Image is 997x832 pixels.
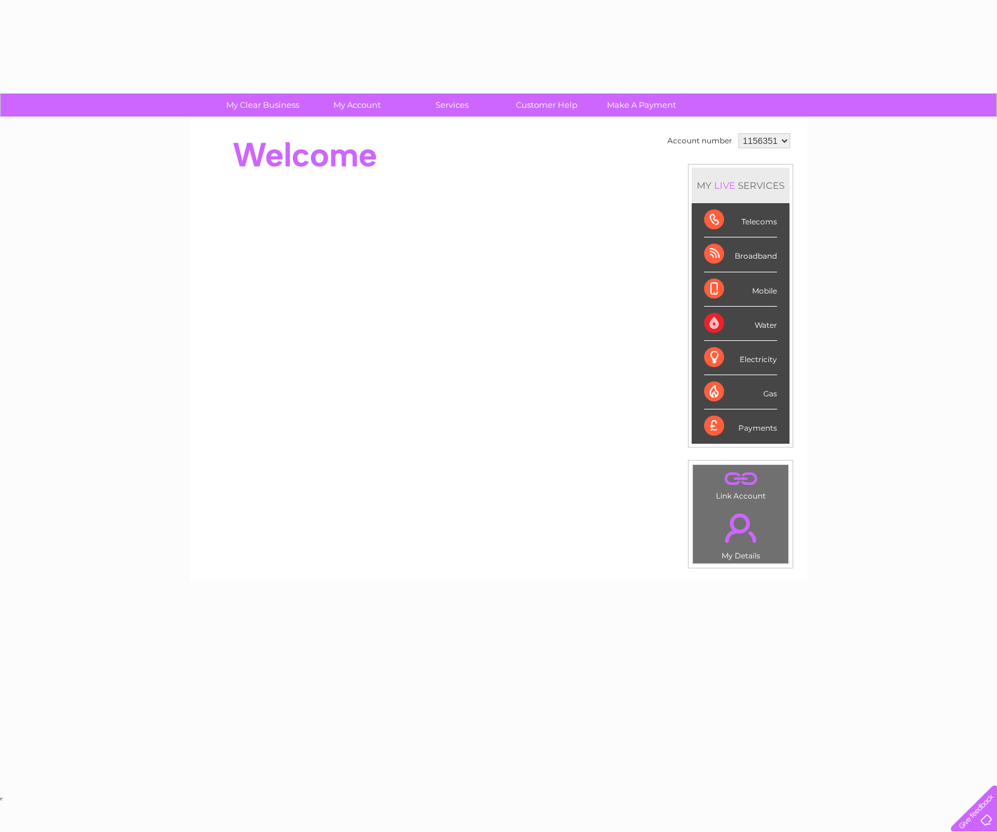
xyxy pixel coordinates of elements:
[712,179,738,191] div: LIVE
[704,272,777,307] div: Mobile
[211,93,314,117] a: My Clear Business
[704,203,777,237] div: Telecoms
[306,93,409,117] a: My Account
[692,168,789,203] div: MY SERVICES
[401,93,503,117] a: Services
[704,375,777,409] div: Gas
[495,93,598,117] a: Customer Help
[704,307,777,341] div: Water
[696,506,785,550] a: .
[704,237,777,272] div: Broadband
[692,503,789,564] td: My Details
[590,93,693,117] a: Make A Payment
[696,468,785,490] a: .
[664,130,735,151] td: Account number
[704,341,777,375] div: Electricity
[692,464,789,504] td: Link Account
[704,409,777,443] div: Payments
